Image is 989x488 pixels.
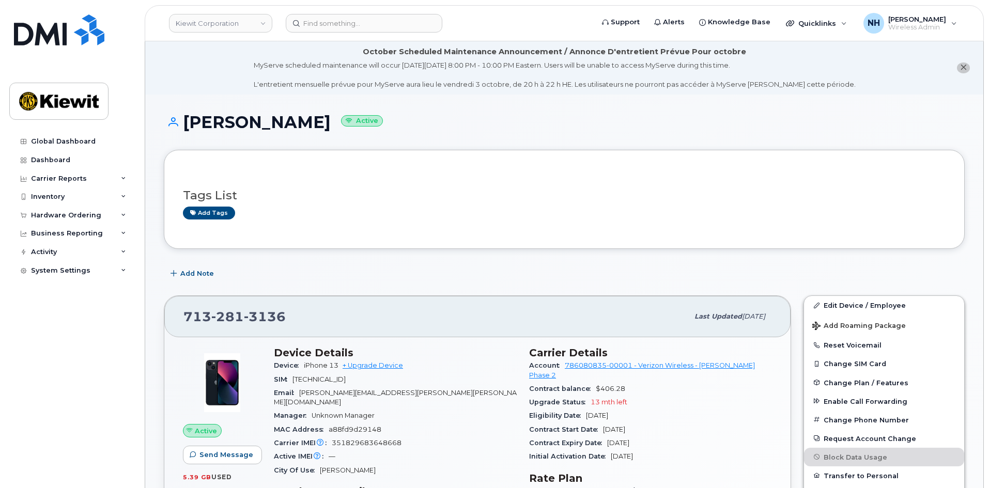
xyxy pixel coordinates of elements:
[274,439,332,447] span: Carrier IMEI
[211,473,232,481] span: used
[957,62,970,73] button: close notification
[254,60,856,89] div: MyServe scheduled maintenance will occur [DATE][DATE] 8:00 PM - 10:00 PM Eastern. Users will be u...
[944,443,981,480] iframe: Messenger Launcher
[164,264,223,283] button: Add Note
[191,352,253,414] img: image20231002-3703462-1ig824h.jpeg
[694,312,742,320] span: Last updated
[804,296,964,314] a: Edit Device / Employee
[183,189,946,202] h3: Tags List
[529,347,772,359] h3: Carrier Details
[304,361,338,369] span: iPhone 13
[804,336,964,354] button: Reset Voicemail
[292,375,346,383] span: [TECHNICAL_ID]
[274,389,299,397] span: Email
[195,426,217,436] span: Active
[586,412,608,419] span: [DATE]
[812,322,906,332] span: Add Roaming Package
[824,397,907,405] span: Enable Call Forwarding
[274,361,304,369] span: Device
[320,466,376,474] span: [PERSON_NAME]
[274,426,329,433] span: MAC Address
[742,312,765,320] span: [DATE]
[244,309,286,324] span: 3136
[529,412,586,419] span: Eligibility Date
[529,398,591,406] span: Upgrade Status
[804,392,964,411] button: Enable Call Forwarding
[183,207,235,219] a: Add tags
[804,354,964,373] button: Change SIM Card
[529,439,607,447] span: Contract Expiry Date
[603,426,625,433] span: [DATE]
[199,450,253,460] span: Send Message
[211,309,244,324] span: 281
[274,347,517,359] h3: Device Details
[363,46,746,57] div: October Scheduled Maintenance Announcement / Annonce D'entretient Prévue Pour octobre
[183,474,211,481] span: 5.39 GB
[180,269,214,278] span: Add Note
[804,411,964,429] button: Change Phone Number
[329,452,335,460] span: —
[529,472,772,484] h3: Rate Plan
[529,426,603,433] span: Contract Start Date
[183,309,286,324] span: 713
[343,361,403,369] a: + Upgrade Device
[274,412,312,419] span: Manager
[804,373,964,392] button: Change Plan / Features
[804,314,964,336] button: Add Roaming Package
[529,361,755,379] a: 786080835-00001 - Verizon Wireless - [PERSON_NAME] Phase 2
[312,412,375,419] span: Unknown Manager
[596,385,625,392] span: $406.28
[529,361,565,369] span: Account
[804,466,964,485] button: Transfer to Personal
[274,389,517,406] span: [PERSON_NAME][EMAIL_ADDRESS][PERSON_NAME][PERSON_NAME][DOMAIN_NAME]
[607,439,629,447] span: [DATE]
[183,446,262,464] button: Send Message
[591,398,627,406] span: 13 mth left
[341,115,383,127] small: Active
[274,452,329,460] span: Active IMEI
[611,452,633,460] span: [DATE]
[804,448,964,466] button: Block Data Usage
[529,452,611,460] span: Initial Activation Date
[824,379,908,386] span: Change Plan / Features
[329,426,381,433] span: a88fd9d29148
[804,429,964,448] button: Request Account Change
[164,113,965,131] h1: [PERSON_NAME]
[274,466,320,474] span: City Of Use
[332,439,401,447] span: 351829683648668
[529,385,596,392] span: Contract balance
[274,375,292,383] span: SIM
